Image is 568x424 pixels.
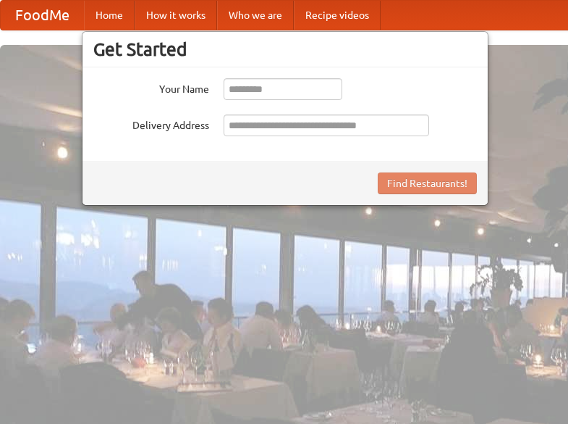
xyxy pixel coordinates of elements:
[135,1,217,30] a: How it works
[1,1,84,30] a: FoodMe
[93,115,209,133] label: Delivery Address
[217,1,294,30] a: Who we are
[93,78,209,96] label: Your Name
[84,1,135,30] a: Home
[378,172,477,194] button: Find Restaurants!
[294,1,381,30] a: Recipe videos
[93,38,477,60] h3: Get Started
